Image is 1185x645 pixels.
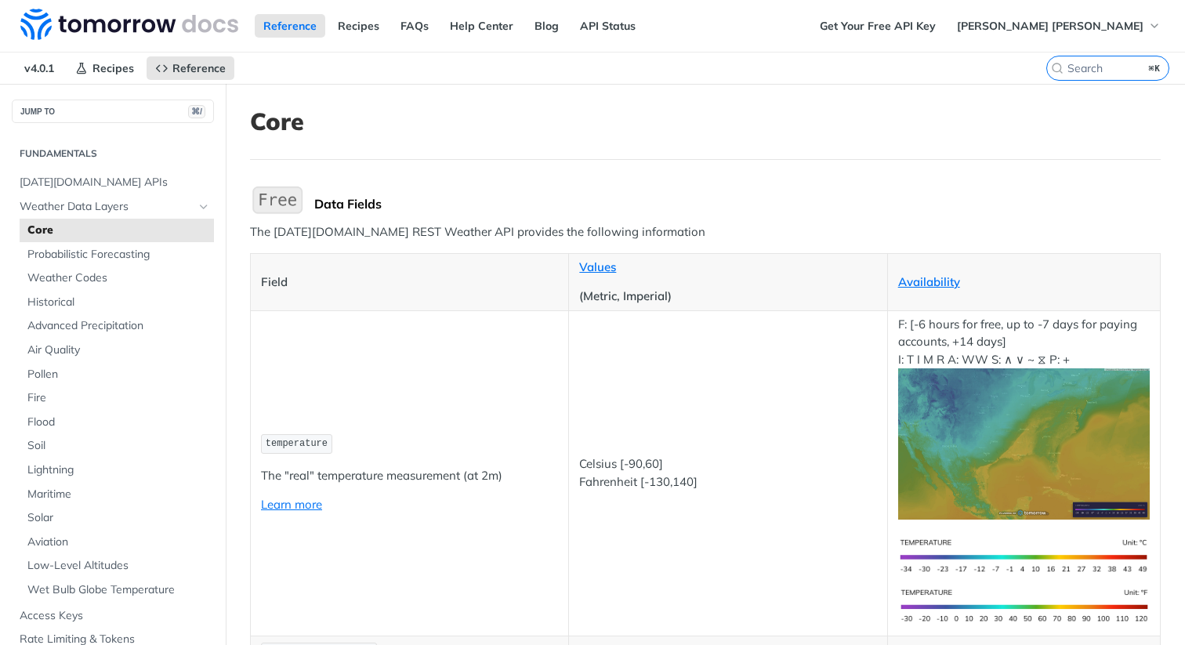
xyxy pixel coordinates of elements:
a: Weather Codes [20,266,214,290]
a: Air Quality [20,339,214,362]
button: Hide subpages for Weather Data Layers [197,201,210,213]
span: Air Quality [27,342,210,358]
span: Solar [27,510,210,526]
span: Recipes [92,61,134,75]
span: Expand image [898,548,1150,563]
h2: Fundamentals [12,147,214,161]
p: The "real" temperature measurement (at 2m) [261,467,558,485]
a: Blog [526,14,567,38]
h1: Core [250,107,1161,136]
a: Recipes [67,56,143,80]
span: Fire [27,390,210,406]
img: temperature [898,368,1150,520]
span: Low-Level Altitudes [27,558,210,574]
span: Flood [27,415,210,430]
svg: Search [1051,62,1064,74]
span: Lightning [27,462,210,478]
span: Historical [27,295,210,310]
span: Reference [172,61,226,75]
span: Wet Bulb Globe Temperature [27,582,210,598]
a: Fire [20,386,214,410]
a: Flood [20,411,214,434]
a: Recipes [329,14,388,38]
span: Expand image [898,436,1150,451]
a: Pollen [20,363,214,386]
span: Core [27,223,210,238]
span: Soil [27,438,210,454]
a: Aviation [20,531,214,554]
p: Celsius [-90,60] Fahrenheit [-130,140] [579,455,876,491]
span: Aviation [27,534,210,550]
span: Maritime [27,487,210,502]
a: Reference [147,56,234,80]
span: Weather Codes [27,270,210,286]
a: Help Center [441,14,522,38]
a: Weather Data LayersHide subpages for Weather Data Layers [12,195,214,219]
p: (Metric, Imperial) [579,288,876,306]
span: ⌘/ [188,105,205,118]
a: Historical [20,291,214,314]
p: Field [261,274,558,292]
span: Pollen [27,367,210,382]
div: Data Fields [314,196,1161,212]
p: The [DATE][DOMAIN_NAME] REST Weather API provides the following information [250,223,1161,241]
a: Access Keys [12,604,214,628]
a: Availability [898,274,960,289]
p: F: [-6 hours for free, up to -7 days for paying accounts, +14 days] I: T I M R A: WW S: ∧ ∨ ~ ⧖ P: + [898,316,1150,520]
span: Access Keys [20,608,210,624]
kbd: ⌘K [1145,60,1165,76]
span: [PERSON_NAME] [PERSON_NAME] [957,19,1143,33]
a: Lightning [20,458,214,482]
a: Probabilistic Forecasting [20,243,214,266]
span: Expand image [898,597,1150,612]
span: Weather Data Layers [20,199,194,215]
span: [DATE][DOMAIN_NAME] APIs [20,175,210,190]
img: temperature-us [898,582,1150,631]
a: Soil [20,434,214,458]
a: Low-Level Altitudes [20,554,214,578]
a: [DATE][DOMAIN_NAME] APIs [12,171,214,194]
span: Probabilistic Forecasting [27,247,210,263]
a: Values [579,259,616,274]
a: Solar [20,506,214,530]
button: JUMP TO⌘/ [12,100,214,123]
a: Advanced Precipitation [20,314,214,338]
a: Wet Bulb Globe Temperature [20,578,214,602]
a: API Status [571,14,644,38]
a: Reference [255,14,325,38]
a: Learn more [261,497,322,512]
button: [PERSON_NAME] [PERSON_NAME] [948,14,1169,38]
a: Get Your Free API Key [811,14,944,38]
a: Core [20,219,214,242]
span: temperature [266,438,328,449]
img: Tomorrow.io Weather API Docs [20,9,238,40]
a: Maritime [20,483,214,506]
img: temperature-si [898,531,1150,581]
a: FAQs [392,14,437,38]
span: Advanced Precipitation [27,318,210,334]
span: v4.0.1 [16,56,63,80]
